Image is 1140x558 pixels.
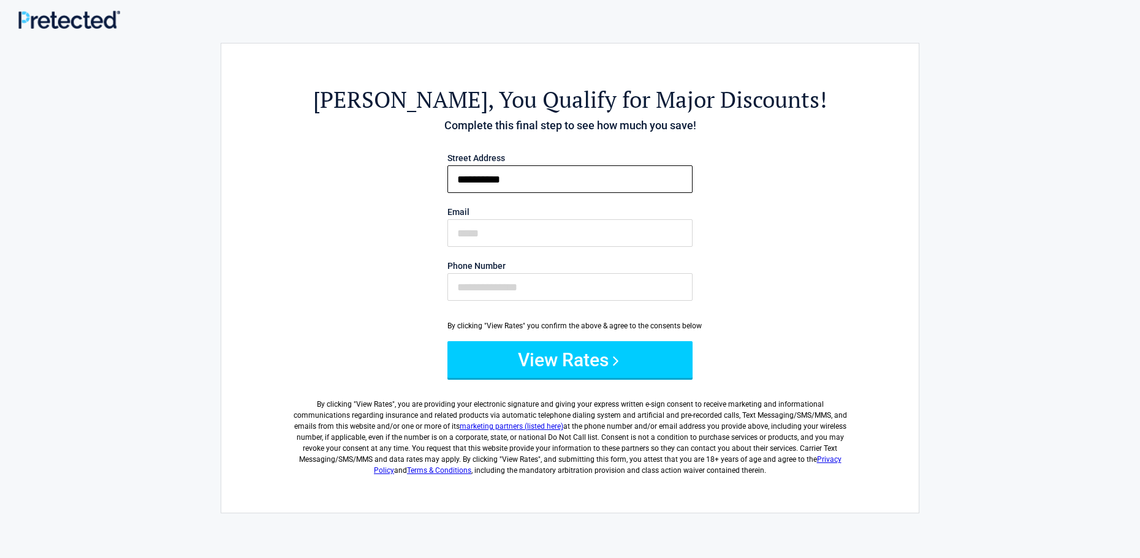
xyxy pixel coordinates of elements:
div: By clicking "View Rates" you confirm the above & agree to the consents below [447,320,693,331]
span: [PERSON_NAME] [313,85,488,115]
label: By clicking " ", you are providing your electronic signature and giving your express written e-si... [289,389,851,476]
h4: Complete this final step to see how much you save! [289,118,851,134]
label: Email [447,208,693,216]
button: View Rates [447,341,693,378]
span: View Rates [356,400,392,409]
label: Street Address [447,154,693,162]
label: Phone Number [447,262,693,270]
a: marketing partners (listed here) [460,422,563,431]
a: Terms & Conditions [407,466,471,475]
h2: , You Qualify for Major Discounts! [289,85,851,115]
img: Main Logo [18,10,120,29]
